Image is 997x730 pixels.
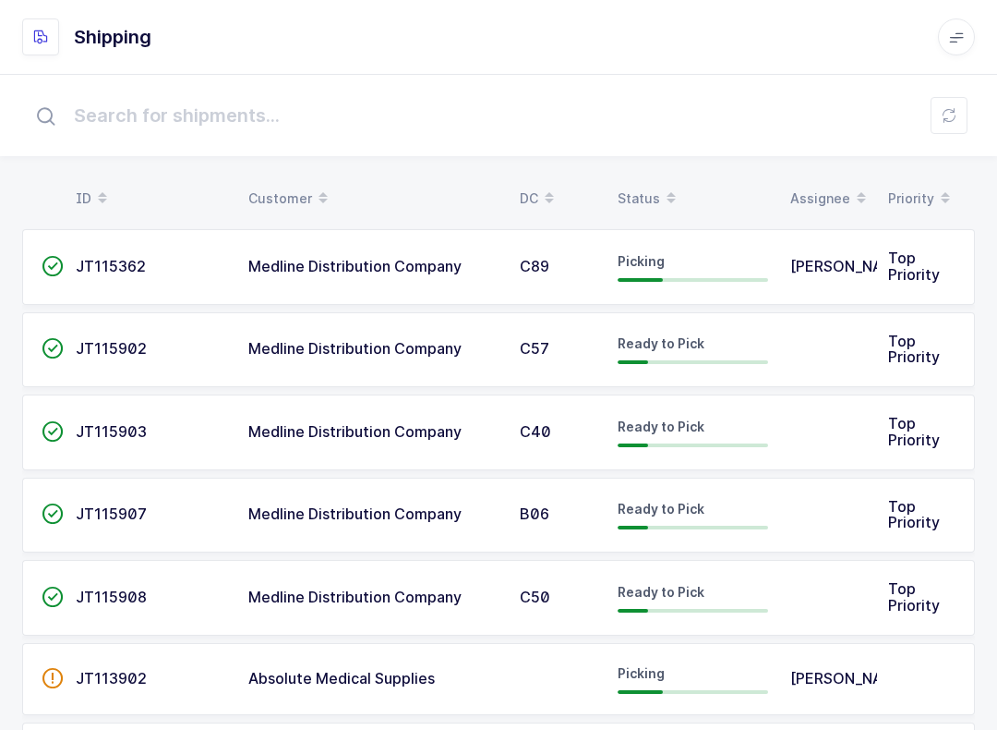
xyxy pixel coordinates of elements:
[618,253,665,269] span: Picking
[248,257,462,275] span: Medline Distribution Company
[42,505,64,523] span: 
[42,422,64,441] span: 
[248,505,462,523] span: Medline Distribution Company
[520,183,595,214] div: DC
[888,332,940,367] span: Top Priority
[790,183,866,214] div: Assignee
[76,339,147,358] span: JT115902
[42,257,64,275] span: 
[248,669,435,687] span: Absolute Medical Supplies
[42,339,64,358] span: 
[520,505,549,523] span: B06
[76,422,147,441] span: JT115903
[888,579,940,614] span: Top Priority
[248,339,462,358] span: Medline Distribution Company
[888,414,940,449] span: Top Priority
[888,249,940,284] span: Top Priority
[618,183,768,214] div: Status
[520,257,549,275] span: C89
[790,257,911,275] span: [PERSON_NAME]
[76,588,147,606] span: JT115908
[618,335,704,351] span: Ready to Pick
[248,422,462,441] span: Medline Distribution Company
[76,669,147,687] span: JT113902
[520,422,551,441] span: C40
[248,588,462,606] span: Medline Distribution Company
[42,669,64,687] span: 
[618,584,704,600] span: Ready to Pick
[888,183,956,214] div: Priority
[76,183,226,214] div: ID
[76,257,146,275] span: JT115362
[618,501,704,517] span: Ready to Pick
[22,86,975,145] input: Search for shipments...
[248,183,498,214] div: Customer
[618,665,665,681] span: Picking
[618,419,704,434] span: Ready to Pick
[42,588,64,606] span: 
[520,588,550,606] span: C50
[888,497,940,532] span: Top Priority
[520,339,549,358] span: C57
[790,669,911,687] span: [PERSON_NAME]
[74,22,151,52] h1: Shipping
[76,505,147,523] span: JT115907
